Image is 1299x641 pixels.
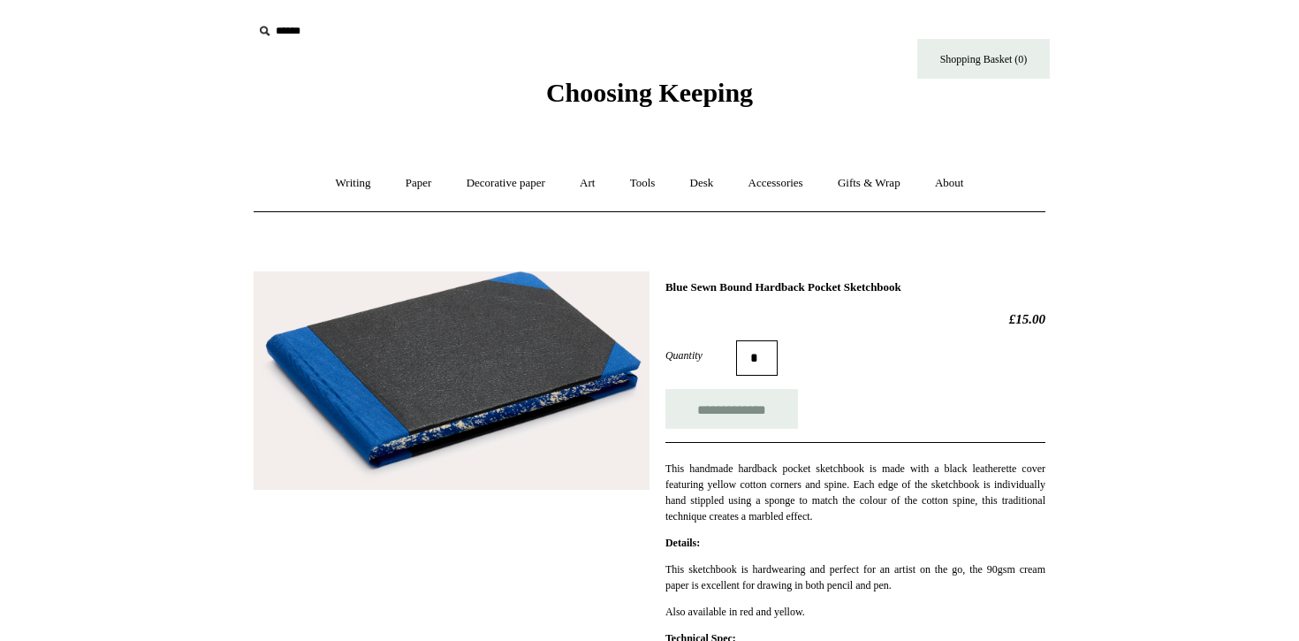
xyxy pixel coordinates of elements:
a: Decorative paper [451,160,561,207]
p: Also available in red and yellow. [665,604,1045,620]
img: Blue Sewn Bound Hardback Pocket Sketchbook [254,271,649,490]
a: Desk [674,160,730,207]
p: This handmade hardback pocket sketchbook is made with a black leatherette cover featuring yellow ... [665,461,1045,524]
p: This sketchbook is hardwearing and perfect for an artist on the go, the 90gsm cream paper is exce... [665,561,1045,593]
a: Gifts & Wrap [822,160,916,207]
a: Accessories [733,160,819,207]
a: Shopping Basket (0) [917,39,1050,79]
a: Paper [390,160,448,207]
label: Quantity [665,347,736,363]
h2: £15.00 [665,311,1045,327]
a: Choosing Keeping [546,92,753,104]
a: About [919,160,980,207]
h1: Blue Sewn Bound Hardback Pocket Sketchbook [665,280,1045,294]
a: Art [564,160,611,207]
a: Writing [320,160,387,207]
span: Choosing Keeping [546,78,753,107]
a: Tools [614,160,672,207]
strong: Details: [665,537,700,549]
